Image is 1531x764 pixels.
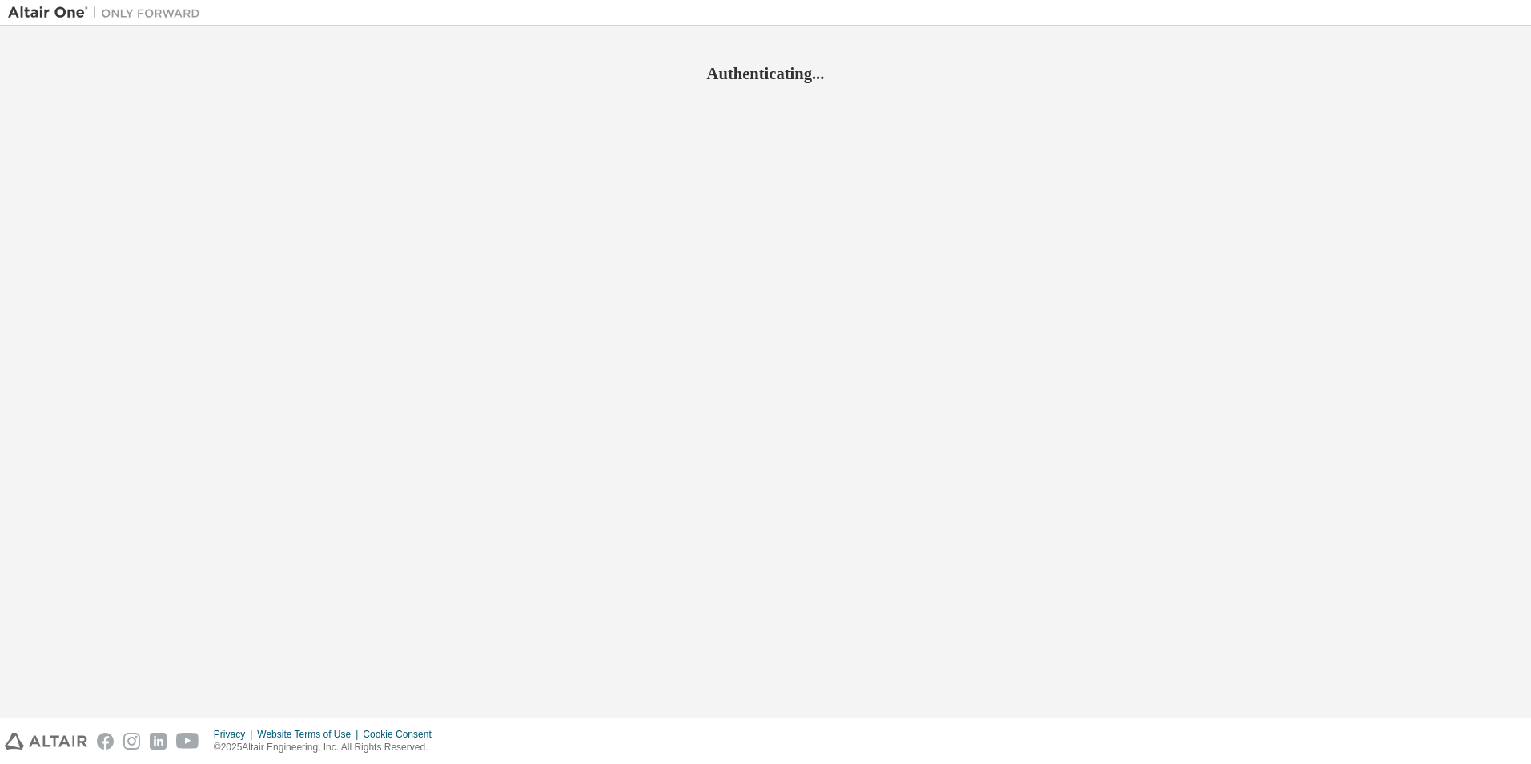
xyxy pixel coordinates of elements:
[123,733,140,750] img: instagram.svg
[214,728,257,741] div: Privacy
[5,733,87,750] img: altair_logo.svg
[363,728,440,741] div: Cookie Consent
[214,741,441,754] p: © 2025 Altair Engineering, Inc. All Rights Reserved.
[176,733,199,750] img: youtube.svg
[8,5,208,21] img: Altair One
[8,63,1523,84] h2: Authenticating...
[150,733,167,750] img: linkedin.svg
[97,733,114,750] img: facebook.svg
[257,728,363,741] div: Website Terms of Use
